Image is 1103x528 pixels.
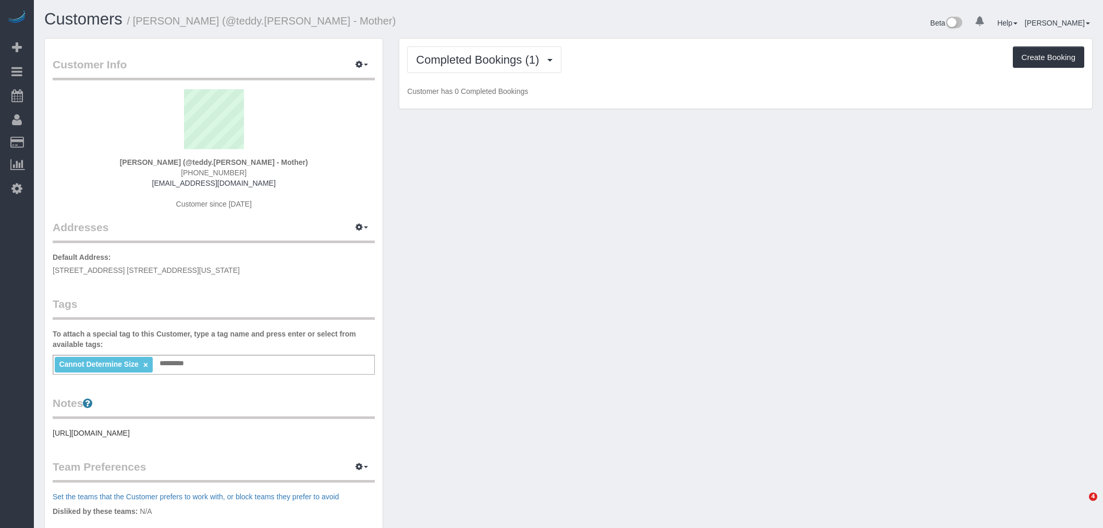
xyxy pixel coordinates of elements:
[1025,19,1090,27] a: [PERSON_NAME]
[53,329,375,350] label: To attach a special tag to this Customer, type a tag name and press enter or select from availabl...
[53,57,375,80] legend: Customer Info
[140,507,152,515] span: N/A
[1089,493,1097,501] span: 4
[53,266,240,274] span: [STREET_ADDRESS] [STREET_ADDRESS][US_STATE]
[53,296,375,320] legend: Tags
[997,19,1018,27] a: Help
[152,179,276,187] a: [EMAIL_ADDRESS][DOMAIN_NAME]
[53,459,375,483] legend: Team Preferences
[945,17,962,30] img: New interface
[181,169,247,177] span: [PHONE_NUMBER]
[53,493,339,501] a: Set the teams that the Customer prefers to work with, or block teams they prefer to avoid
[930,19,963,27] a: Beta
[59,360,138,368] span: Cannot Determine Size
[53,428,375,438] pre: [URL][DOMAIN_NAME]
[53,395,375,419] legend: Notes
[407,86,1084,97] p: Customer has 0 Completed Bookings
[6,10,27,25] img: Automaid Logo
[416,53,544,66] span: Completed Bookings (1)
[1068,493,1093,518] iframe: Intercom live chat
[176,200,252,208] span: Customer since [DATE]
[407,46,561,73] button: Completed Bookings (1)
[53,252,111,262] label: Default Address:
[44,10,122,28] a: Customers
[127,15,396,27] small: / [PERSON_NAME] (@teddy.[PERSON_NAME] - Mother)
[1013,46,1084,68] button: Create Booking
[120,158,308,166] strong: [PERSON_NAME] (@teddy.[PERSON_NAME] - Mother)
[53,506,138,517] label: Disliked by these teams:
[143,361,148,369] a: ×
